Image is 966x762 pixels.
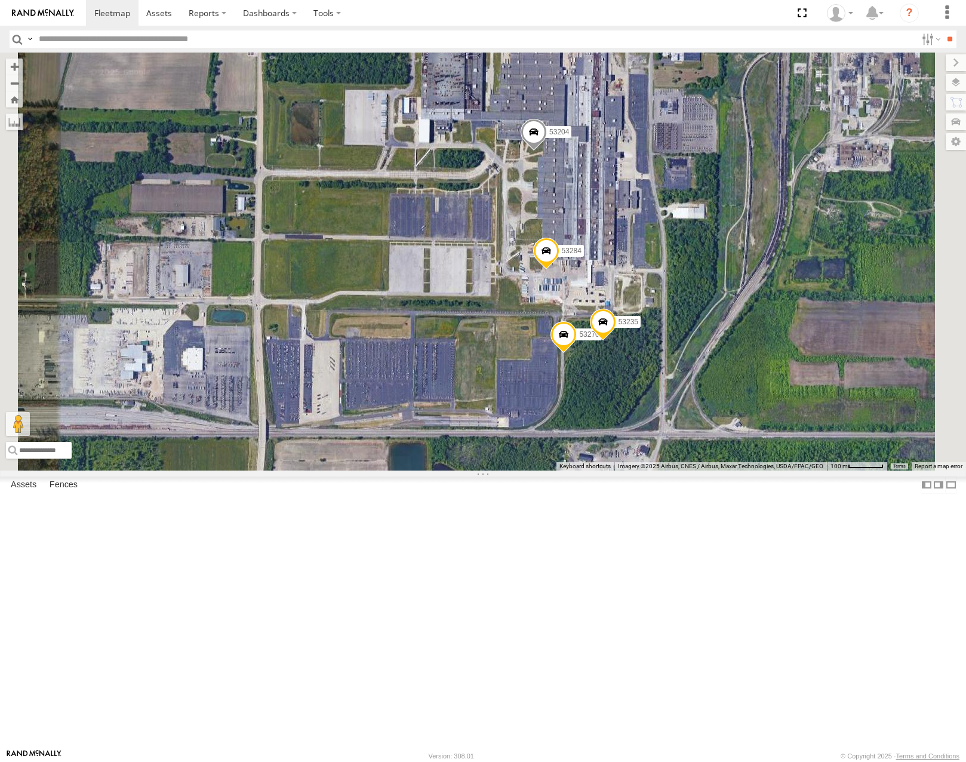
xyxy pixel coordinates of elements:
label: Dock Summary Table to the Left [921,477,933,494]
img: rand-logo.svg [12,9,74,17]
span: 53284 [562,247,582,255]
span: 53204 [549,128,569,136]
button: Keyboard shortcuts [559,462,611,471]
span: 53235 [619,318,638,326]
label: Hide Summary Table [945,477,957,494]
button: Zoom Home [6,91,23,107]
a: Visit our Website [7,750,61,762]
button: Drag Pegman onto the map to open Street View [6,412,30,436]
button: Zoom in [6,59,23,75]
span: 53270 [579,330,599,339]
div: © Copyright 2025 - [841,752,959,760]
span: Imagery ©2025 Airbus, CNES / Airbus, Maxar Technologies, USDA/FPAC/GEO [618,463,823,469]
div: Miky Transport [823,4,857,22]
label: Map Settings [946,133,966,150]
label: Fences [44,477,84,494]
label: Measure [6,113,23,130]
label: Search Query [25,30,35,48]
button: Zoom out [6,75,23,91]
a: Terms (opens in new tab) [893,463,906,468]
label: Search Filter Options [917,30,943,48]
button: Map Scale: 100 m per 56 pixels [827,462,887,471]
a: Report a map error [915,463,962,469]
span: 100 m [830,463,848,469]
label: Assets [5,477,42,494]
label: Dock Summary Table to the Right [933,477,945,494]
a: Terms and Conditions [896,752,959,760]
div: Version: 308.01 [429,752,474,760]
i: ? [900,4,919,23]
